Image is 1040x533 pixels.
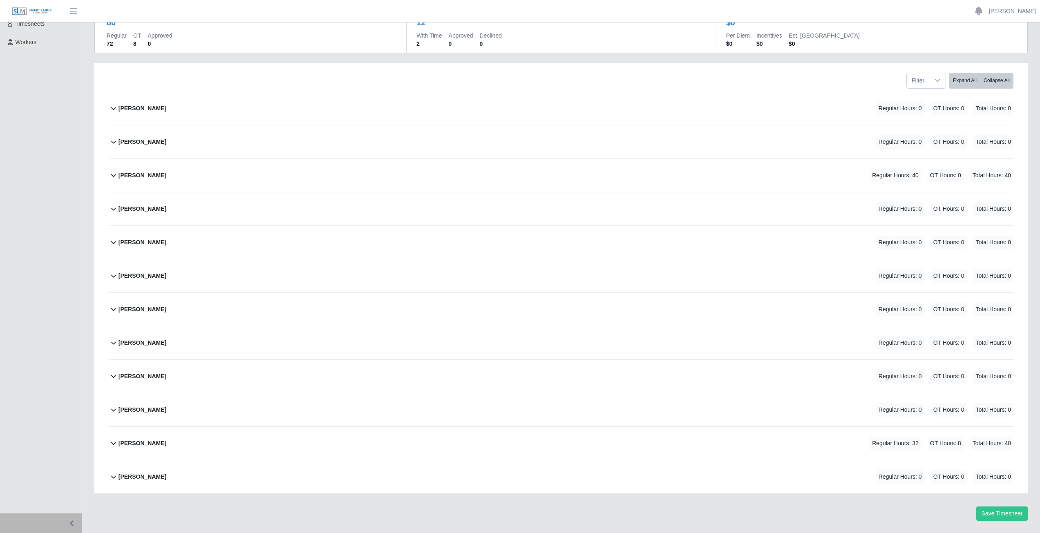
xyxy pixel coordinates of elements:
b: [PERSON_NAME] [119,406,166,414]
span: Total Hours: 0 [973,303,1013,316]
span: Regular Hours: 0 [876,370,924,383]
dd: $0 [726,40,750,48]
span: Regular Hours: 0 [876,236,924,249]
b: [PERSON_NAME] [119,473,166,481]
b: [PERSON_NAME] [119,305,166,314]
button: [PERSON_NAME] Regular Hours: 0 OT Hours: 0 Total Hours: 0 [109,259,1013,292]
span: Total Hours: 0 [973,403,1013,417]
button: [PERSON_NAME] Regular Hours: 0 OT Hours: 0 Total Hours: 0 [109,360,1013,393]
span: Regular Hours: 0 [876,269,924,283]
button: [PERSON_NAME] Regular Hours: 0 OT Hours: 0 Total Hours: 0 [109,125,1013,158]
dt: With Time [416,31,442,40]
span: Total Hours: 0 [973,202,1013,216]
dd: $0 [789,40,860,48]
b: [PERSON_NAME] [119,171,166,180]
button: [PERSON_NAME] Regular Hours: 0 OT Hours: 0 Total Hours: 0 [109,460,1013,493]
span: OT Hours: 0 [931,470,967,484]
dd: 0 [480,40,502,48]
dt: Regular [107,31,127,40]
b: [PERSON_NAME] [119,205,166,213]
span: Total Hours: 0 [973,269,1013,283]
span: Total Hours: 40 [970,169,1013,182]
span: Regular Hours: 0 [876,202,924,216]
b: [PERSON_NAME] [119,238,166,247]
span: Total Hours: 0 [973,102,1013,115]
span: Workers [16,39,37,45]
span: Total Hours: 0 [973,470,1013,484]
dd: $0 [756,40,782,48]
span: OT Hours: 0 [931,269,967,283]
b: [PERSON_NAME] [119,439,166,448]
span: OT Hours: 8 [928,437,964,450]
span: OT Hours: 0 [931,403,967,417]
b: [PERSON_NAME] [119,104,166,113]
button: [PERSON_NAME] Regular Hours: 0 OT Hours: 0 Total Hours: 0 [109,393,1013,426]
span: OT Hours: 0 [928,169,964,182]
b: [PERSON_NAME] [119,339,166,347]
span: Total Hours: 40 [970,437,1013,450]
button: [PERSON_NAME] Regular Hours: 0 OT Hours: 0 Total Hours: 0 [109,326,1013,359]
button: Save Timesheet [976,506,1028,521]
button: Collapse All [980,73,1013,89]
dd: 8 [133,40,141,48]
span: OT Hours: 0 [931,336,967,350]
span: Regular Hours: 0 [876,102,924,115]
span: OT Hours: 0 [931,303,967,316]
span: Filter [907,73,929,88]
span: OT Hours: 0 [931,202,967,216]
img: SLM Logo [11,7,52,16]
span: Total Hours: 0 [973,135,1013,149]
div: bulk actions [949,73,1013,89]
dt: OT [133,31,141,40]
span: Regular Hours: 0 [876,303,924,316]
dt: Per Diem [726,31,750,40]
span: OT Hours: 0 [931,370,967,383]
b: [PERSON_NAME] [119,138,166,146]
span: Regular Hours: 0 [876,336,924,350]
button: [PERSON_NAME] Regular Hours: 0 OT Hours: 0 Total Hours: 0 [109,226,1013,259]
dd: 2 [416,40,442,48]
button: [PERSON_NAME] Regular Hours: 40 OT Hours: 0 Total Hours: 40 [109,159,1013,192]
dd: 72 [107,40,127,48]
span: Total Hours: 0 [973,336,1013,350]
span: Regular Hours: 0 [876,135,924,149]
span: OT Hours: 0 [931,102,967,115]
button: [PERSON_NAME] Regular Hours: 0 OT Hours: 0 Total Hours: 0 [109,192,1013,225]
dt: Declined [480,31,502,40]
dd: 0 [449,40,473,48]
span: Timesheets [16,20,45,27]
span: OT Hours: 0 [931,135,967,149]
span: Regular Hours: 40 [870,169,921,182]
button: [PERSON_NAME] Regular Hours: 32 OT Hours: 8 Total Hours: 40 [109,427,1013,460]
dt: Est. [GEOGRAPHIC_DATA] [789,31,860,40]
span: Regular Hours: 0 [876,470,924,484]
button: [PERSON_NAME] Regular Hours: 0 OT Hours: 0 Total Hours: 0 [109,293,1013,326]
span: Total Hours: 0 [973,370,1013,383]
span: Total Hours: 0 [973,236,1013,249]
a: [PERSON_NAME] [989,7,1036,16]
b: [PERSON_NAME] [119,272,166,280]
dt: Approved [148,31,172,40]
span: OT Hours: 0 [931,236,967,249]
dt: Incentives [756,31,782,40]
button: [PERSON_NAME] Regular Hours: 0 OT Hours: 0 Total Hours: 0 [109,92,1013,125]
dd: 0 [148,40,172,48]
dt: Approved [449,31,473,40]
span: Regular Hours: 32 [870,437,921,450]
button: Expand All [949,73,980,89]
span: Regular Hours: 0 [876,403,924,417]
b: [PERSON_NAME] [119,372,166,381]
